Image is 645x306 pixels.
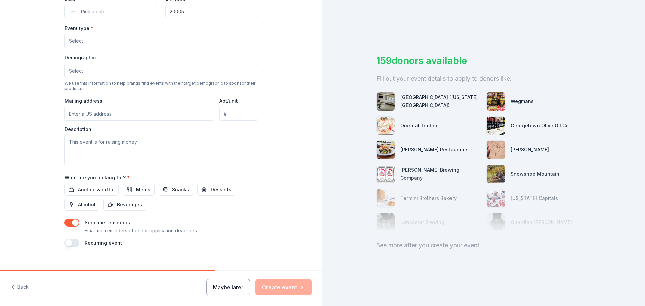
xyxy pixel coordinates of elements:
span: Desserts [211,186,231,194]
p: Email me reminders of donor application deadlines [85,227,197,235]
input: 12345 (U.S. only) [165,5,258,18]
div: [PERSON_NAME] Restaurants [400,146,469,154]
span: Select [69,37,83,45]
img: photo for Georgetown Olive Oil Co. [487,117,505,135]
button: Alcohol [64,199,99,211]
img: photo for Wegmans [487,92,505,111]
label: What are you looking for? [64,174,130,181]
button: Snacks [159,184,193,196]
label: Description [64,126,91,133]
label: Demographic [64,54,96,61]
span: Select [69,67,83,75]
div: Wegmans [511,97,534,105]
button: Meals [123,184,155,196]
div: 159 donors available [376,54,591,68]
span: Meals [136,186,150,194]
label: Mailing address [64,98,102,104]
label: Recurring event [85,240,122,246]
span: Alcohol [78,201,95,209]
span: Auction & raffle [78,186,115,194]
button: Back [11,280,29,294]
input: Enter a US address [64,107,214,121]
button: Maybe later [206,279,250,295]
button: Select [64,64,258,78]
img: photo for Four Seasons Hotel (Washington DC) [377,92,395,111]
input: # [219,107,258,121]
span: Pick a date [81,8,106,16]
span: Snacks [172,186,189,194]
label: Event type [64,25,93,32]
div: Oriental Trading [400,122,439,130]
div: Fill out your event details to apply to donors like: [376,73,591,84]
span: Beverages [117,201,142,209]
div: [GEOGRAPHIC_DATA] ([US_STATE][GEOGRAPHIC_DATA]) [400,93,481,110]
button: Beverages [103,199,146,211]
div: [PERSON_NAME] [511,146,549,154]
img: photo for Oriental Trading [377,117,395,135]
div: Georgetown Olive Oil Co. [511,122,570,130]
div: We use this information to help brands find events with their target demographic to sponsor their... [64,81,258,91]
img: photo for Kendra Scott [487,141,505,159]
div: See more after you create your event! [376,240,591,251]
button: Pick a date [64,5,157,18]
label: Apt/unit [219,98,238,104]
button: Desserts [197,184,235,196]
button: Select [64,34,258,48]
img: photo for Cameron Mitchell Restaurants [377,141,395,159]
button: Auction & raffle [64,184,119,196]
label: Send me reminders [85,220,130,225]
